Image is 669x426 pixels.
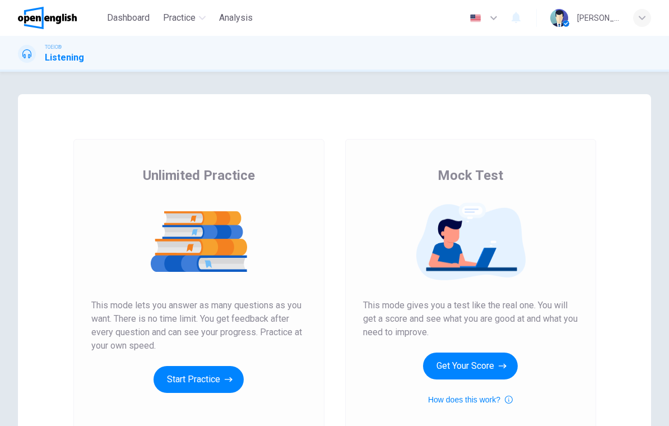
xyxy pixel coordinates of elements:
a: OpenEnglish logo [18,7,103,29]
div: [PERSON_NAME] [577,11,620,25]
span: TOEIC® [45,43,62,51]
img: OpenEnglish logo [18,7,77,29]
button: How does this work? [428,393,513,406]
span: Analysis [219,11,253,25]
img: en [468,14,482,22]
span: Practice [163,11,196,25]
img: Profile picture [550,9,568,27]
button: Practice [159,8,210,28]
button: Start Practice [154,366,244,393]
span: Mock Test [438,166,503,184]
span: This mode gives you a test like the real one. You will get a score and see what you are good at a... [363,299,578,339]
button: Dashboard [103,8,154,28]
span: This mode lets you answer as many questions as you want. There is no time limit. You get feedback... [91,299,306,353]
span: Dashboard [107,11,150,25]
h1: Listening [45,51,84,64]
button: Analysis [215,8,257,28]
span: Unlimited Practice [143,166,255,184]
button: Get Your Score [423,353,518,379]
